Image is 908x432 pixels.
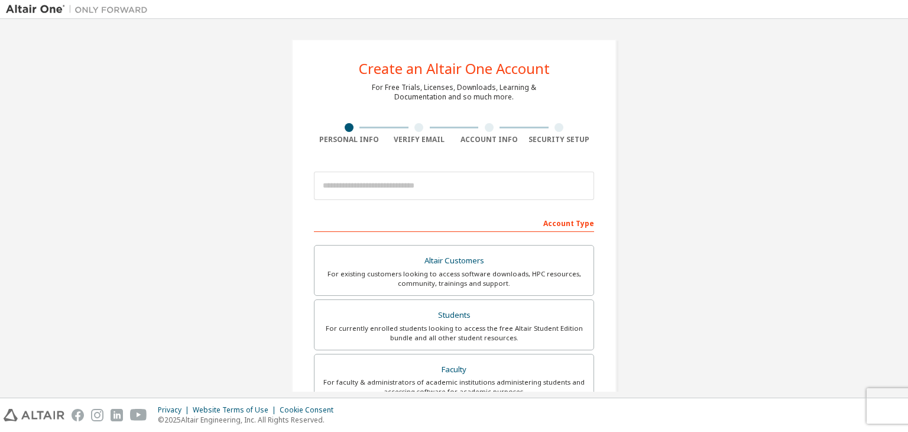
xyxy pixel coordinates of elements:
[322,269,586,288] div: For existing customers looking to access software downloads, HPC resources, community, trainings ...
[454,135,524,144] div: Account Info
[6,4,154,15] img: Altair One
[322,362,586,378] div: Faculty
[193,405,280,415] div: Website Terms of Use
[372,83,536,102] div: For Free Trials, Licenses, Downloads, Learning & Documentation and so much more.
[314,135,384,144] div: Personal Info
[158,405,193,415] div: Privacy
[280,405,340,415] div: Cookie Consent
[322,324,586,343] div: For currently enrolled students looking to access the free Altair Student Edition bundle and all ...
[4,409,64,421] img: altair_logo.svg
[72,409,84,421] img: facebook.svg
[91,409,103,421] img: instagram.svg
[314,213,594,232] div: Account Type
[322,307,586,324] div: Students
[524,135,595,144] div: Security Setup
[130,409,147,421] img: youtube.svg
[111,409,123,421] img: linkedin.svg
[322,378,586,396] div: For faculty & administrators of academic institutions administering students and accessing softwa...
[384,135,455,144] div: Verify Email
[158,415,340,425] p: © 2025 Altair Engineering, Inc. All Rights Reserved.
[359,62,550,76] div: Create an Altair One Account
[322,253,586,269] div: Altair Customers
